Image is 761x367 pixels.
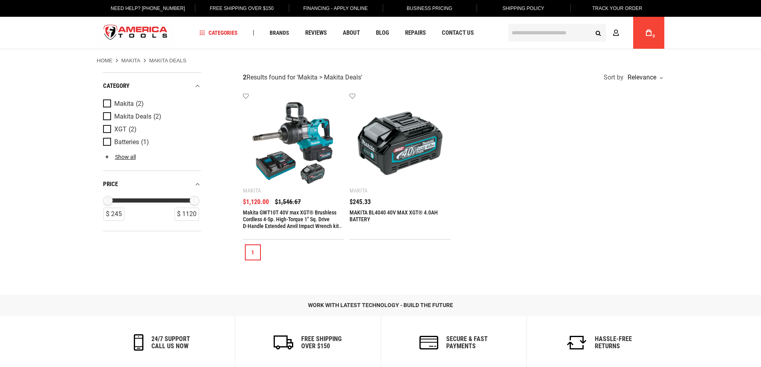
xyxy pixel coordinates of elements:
[243,209,342,236] a: Makita GWT10T 40V max XGT® Brushless Cordless 4‑Sp. High‑Torque 1" Sq. Drive D‑Handle Extended An...
[243,73,246,81] strong: 2
[114,126,127,133] span: XGT
[350,209,438,222] a: MAKITA BL4040 40V MAX XGT® 4.0AH BATTERY
[103,208,124,221] div: $ 245
[243,187,261,194] div: Makita
[350,187,368,194] div: Makita
[350,199,371,205] span: $245.33
[503,6,544,11] span: Shipping Policy
[301,335,342,349] h6: Free Shipping Over $150
[114,113,151,120] span: Makita Deals
[196,28,241,38] a: Categories
[641,17,656,49] a: 0
[103,99,199,108] a: Makita (2)
[442,30,474,36] span: Contact Us
[446,335,488,349] h6: secure & fast payments
[97,57,113,64] a: Home
[103,72,201,231] div: Product Filters
[405,30,426,36] span: Repairs
[298,73,361,81] span: Makita > Makita Deals
[251,101,336,186] img: Makita GWT10T 40V max XGT® Brushless Cordless 4‑Sp. High‑Torque 1
[339,28,364,38] a: About
[604,74,624,81] span: Sort by
[103,154,136,160] a: Show all
[141,139,149,146] span: (1)
[275,199,301,205] span: $1,546.67
[114,100,134,107] span: Makita
[372,28,393,38] a: Blog
[97,18,175,48] a: store logo
[114,139,139,146] span: Batteries
[97,18,175,48] img: America Tools
[103,179,201,190] div: price
[153,113,161,120] span: (2)
[358,101,443,186] img: MAKITA BL4040 40V MAX XGT® 4.0AH BATTERY
[243,73,362,82] div: Results found for ' '
[245,244,261,260] a: 1
[653,34,655,38] span: 0
[149,58,186,63] strong: Makita Deals
[270,30,289,36] span: Brands
[129,126,137,133] span: (2)
[595,335,632,349] h6: Hassle-Free Returns
[376,30,389,36] span: Blog
[136,101,144,107] span: (2)
[103,112,199,121] a: Makita Deals (2)
[302,28,330,38] a: Reviews
[401,28,429,38] a: Repairs
[591,25,606,40] button: Search
[103,81,201,91] div: category
[103,138,199,147] a: Batteries (1)
[121,57,140,64] a: Makita
[151,335,190,349] h6: 24/7 support call us now
[305,30,327,36] span: Reviews
[243,199,269,205] span: $1,120.00
[266,28,293,38] a: Brands
[438,28,477,38] a: Contact Us
[626,74,662,81] div: Relevance
[175,208,199,221] div: $ 1120
[343,30,360,36] span: About
[199,30,238,36] span: Categories
[103,125,199,134] a: XGT (2)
